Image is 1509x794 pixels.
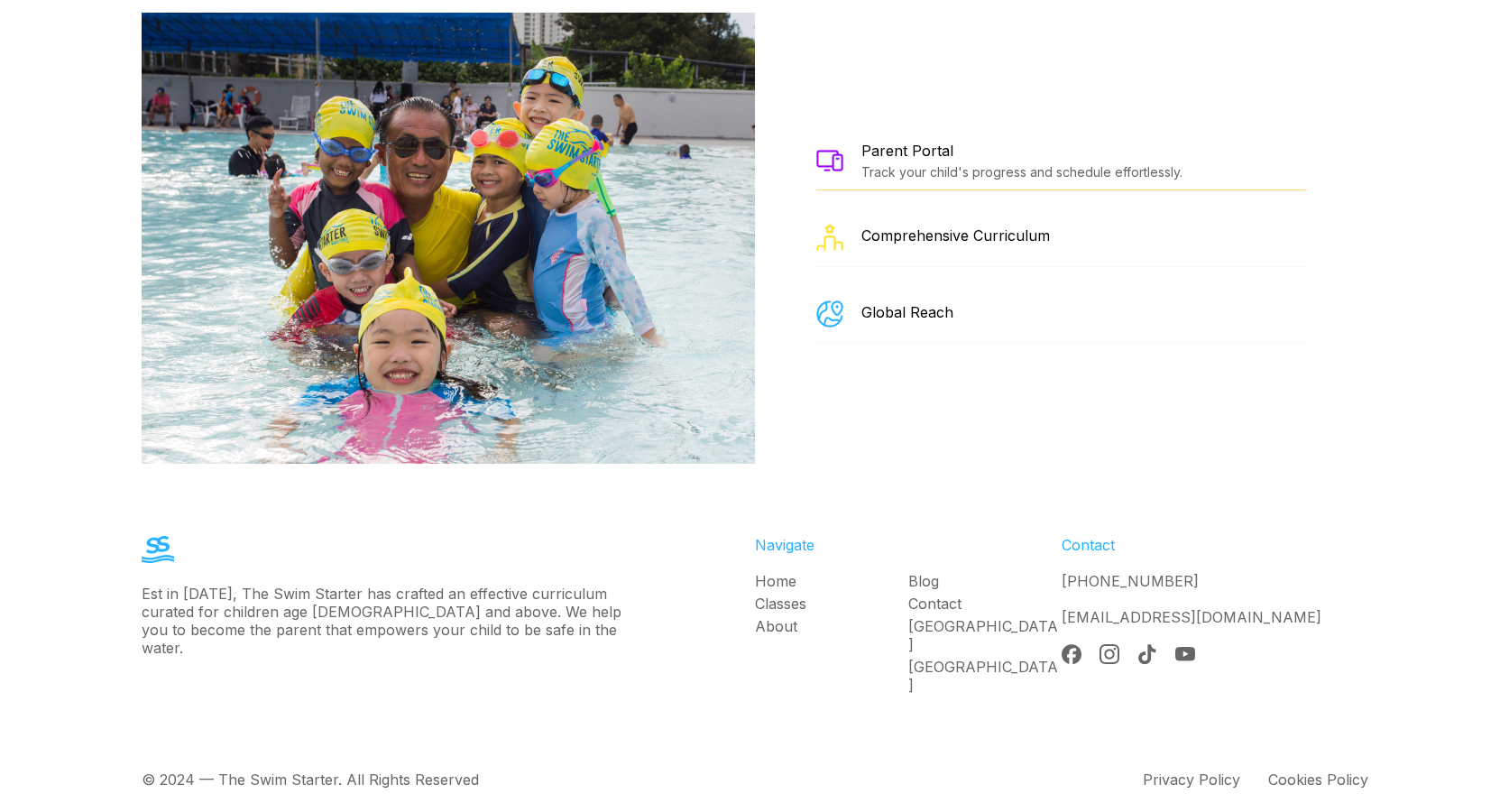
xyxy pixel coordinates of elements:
[1062,644,1081,664] img: Facebook
[861,303,953,321] div: Global Reach
[1143,771,1240,789] div: Privacy Policy
[861,164,1182,180] div: Track your child's progress and schedule effortlessly.
[1062,608,1321,626] a: [EMAIL_ADDRESS][DOMAIN_NAME]
[142,536,174,563] img: The Swim Starter Logo
[861,226,1050,245] div: Comprehensive Curriculum
[816,224,843,251] img: a swimming coach for kids giving individualised feedback
[816,300,843,328] img: a happy child attending a group swimming lesson for kids
[142,771,479,789] div: © 2024 — The Swim Starter. All Rights Reserved
[908,572,1062,590] a: Blog
[755,536,1062,554] div: Navigate
[1175,644,1195,664] img: YouTube
[1137,644,1157,664] img: Tik Tok
[755,617,908,635] a: About
[1062,572,1199,590] a: [PHONE_NUMBER]
[1062,536,1368,554] div: Contact
[755,595,908,613] a: Classes
[908,617,1062,653] a: [GEOGRAPHIC_DATA]
[135,13,761,464] img: The Swim Starter coach with kids attending a swimming lesson
[816,150,843,171] img: The Swim Starter coach with kids attending a swimming lesson
[861,142,1182,160] div: Parent Portal
[142,585,632,657] div: Est in [DATE], The Swim Starter has crafted an effective curriculum curated for children age [DEM...
[755,572,908,590] a: Home
[908,658,1062,694] a: [GEOGRAPHIC_DATA]
[908,595,1062,613] a: Contact
[1100,644,1119,664] img: Instagram
[1268,771,1368,789] div: Cookies Policy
